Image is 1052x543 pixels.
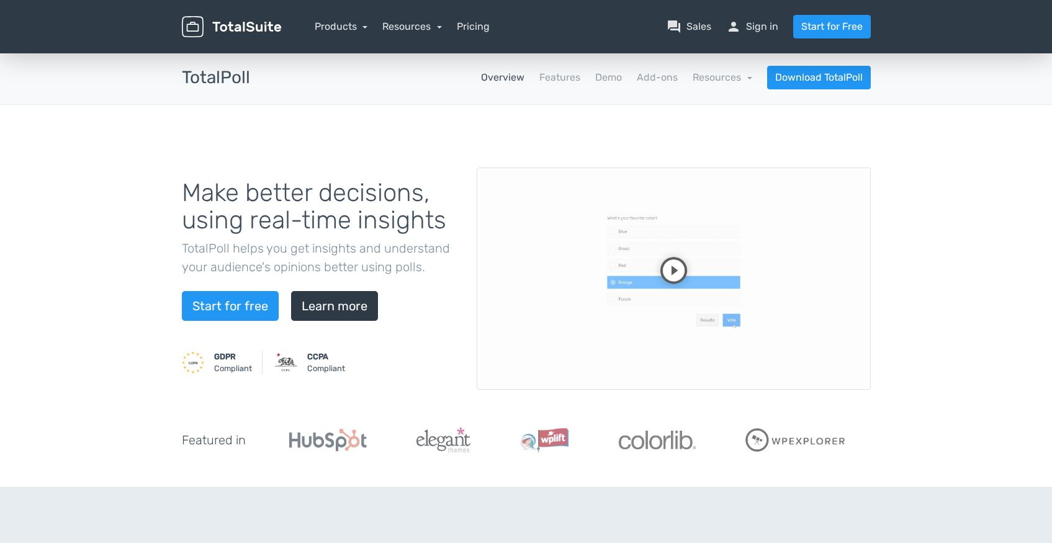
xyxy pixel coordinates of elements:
[619,431,696,449] img: Colorlib
[667,19,711,34] a: question_answerSales
[457,19,490,34] a: Pricing
[745,428,846,452] img: WPExplorer
[416,428,470,452] img: ElegantThemes
[182,239,458,276] p: TotalPoll helps you get insights and understand your audience's opinions better using polls.
[289,429,367,451] img: Hubspot
[182,16,281,38] img: TotalSuite for WordPress
[595,70,622,85] a: Demo
[214,351,252,374] small: Compliant
[793,15,871,38] a: Start for Free
[637,70,678,85] a: Add-ons
[182,179,458,234] h1: Make better decisions, using real-time insights
[693,71,752,83] a: Resources
[767,66,871,89] a: Download TotalPoll
[307,352,328,361] strong: CCPA
[481,70,524,85] a: Overview
[182,433,246,447] h5: Featured in
[667,19,681,34] span: question_answer
[726,19,741,34] span: person
[520,428,569,452] img: WPLift
[307,351,345,374] small: Compliant
[182,351,204,374] img: GDPR
[382,20,442,32] a: Resources
[182,291,279,321] a: Start for free
[275,351,297,374] img: CCPA
[539,70,580,85] a: Features
[315,20,368,32] a: Products
[182,68,250,88] h3: TotalPoll
[214,352,236,361] strong: GDPR
[291,291,378,321] a: Learn more
[726,19,778,34] a: personSign in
